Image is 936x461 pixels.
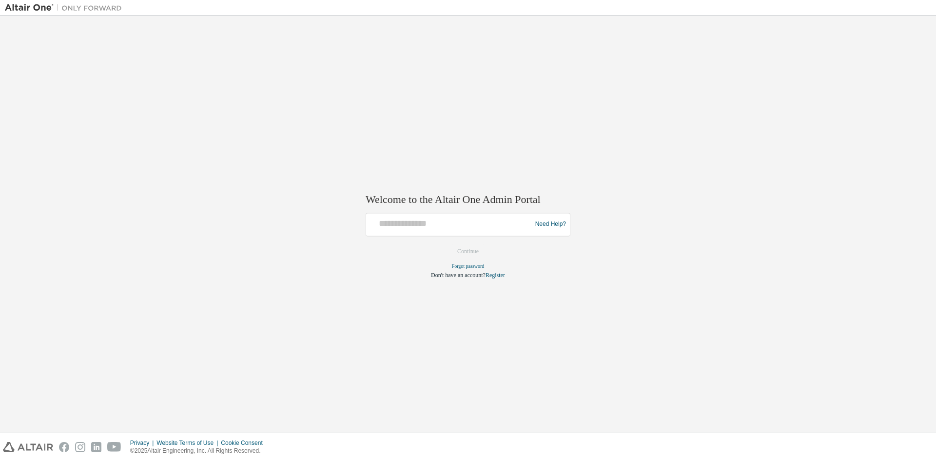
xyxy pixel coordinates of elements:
[130,447,269,455] p: © 2025 Altair Engineering, Inc. All Rights Reserved.
[221,439,268,447] div: Cookie Consent
[59,442,69,452] img: facebook.svg
[91,442,101,452] img: linkedin.svg
[107,442,121,452] img: youtube.svg
[130,439,156,447] div: Privacy
[452,263,485,269] a: Forgot password
[5,3,127,13] img: Altair One
[431,272,486,279] span: Don't have an account?
[366,193,570,207] h2: Welcome to the Altair One Admin Portal
[535,224,566,225] a: Need Help?
[486,272,505,279] a: Register
[3,442,53,452] img: altair_logo.svg
[156,439,221,447] div: Website Terms of Use
[75,442,85,452] img: instagram.svg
